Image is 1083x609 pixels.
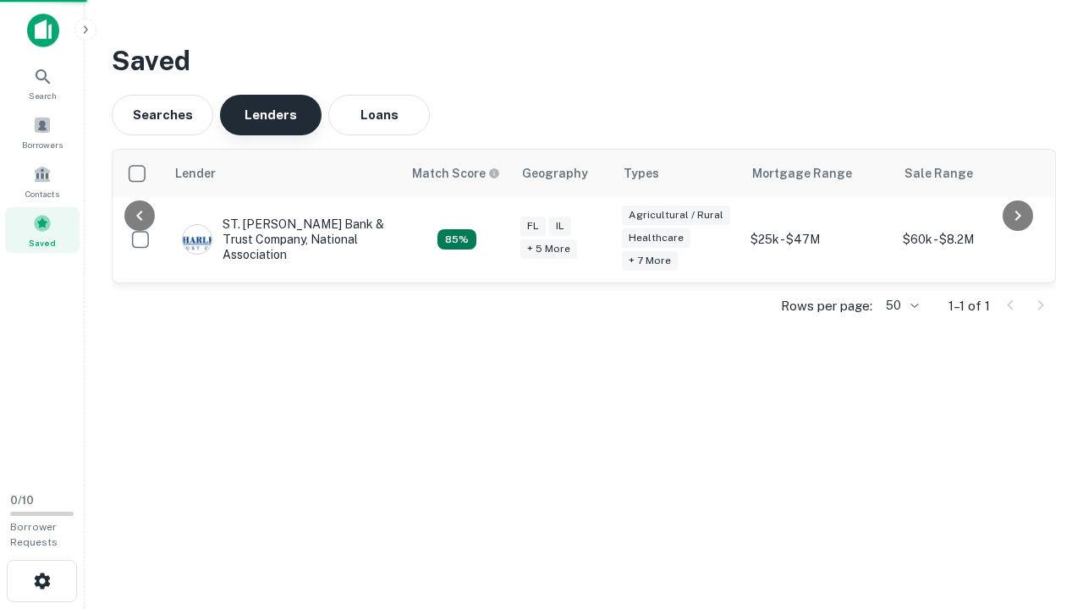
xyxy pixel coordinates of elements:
[27,14,59,47] img: capitalize-icon.png
[879,294,921,318] div: 50
[175,163,216,184] div: Lender
[182,217,385,263] div: ST. [PERSON_NAME] Bank & Trust Company, National Association
[220,95,322,135] button: Lenders
[613,150,742,197] th: Types
[5,109,80,155] a: Borrowers
[948,296,990,316] p: 1–1 of 1
[904,163,973,184] div: Sale Range
[742,150,894,197] th: Mortgage Range
[894,197,1047,283] td: $60k - $8.2M
[520,217,546,236] div: FL
[624,163,659,184] div: Types
[998,474,1083,555] iframe: Chat Widget
[165,150,402,197] th: Lender
[183,225,212,254] img: picture
[622,228,690,248] div: Healthcare
[29,89,57,102] span: Search
[520,239,577,259] div: + 5 more
[437,229,476,250] div: Capitalize uses an advanced AI algorithm to match your search with the best lender. The match sco...
[522,163,588,184] div: Geography
[742,197,894,283] td: $25k - $47M
[622,251,678,271] div: + 7 more
[549,217,571,236] div: IL
[5,207,80,253] a: Saved
[328,95,430,135] button: Loans
[112,95,213,135] button: Searches
[412,164,497,183] h6: Match Score
[22,138,63,151] span: Borrowers
[25,187,59,200] span: Contacts
[752,163,852,184] div: Mortgage Range
[112,41,1056,81] h3: Saved
[412,164,500,183] div: Capitalize uses an advanced AI algorithm to match your search with the best lender. The match sco...
[781,296,872,316] p: Rows per page:
[29,236,56,250] span: Saved
[622,206,730,225] div: Agricultural / Rural
[5,60,80,106] a: Search
[5,158,80,204] a: Contacts
[512,150,613,197] th: Geography
[894,150,1047,197] th: Sale Range
[10,521,58,548] span: Borrower Requests
[10,494,34,507] span: 0 / 10
[402,150,512,197] th: Capitalize uses an advanced AI algorithm to match your search with the best lender. The match sco...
